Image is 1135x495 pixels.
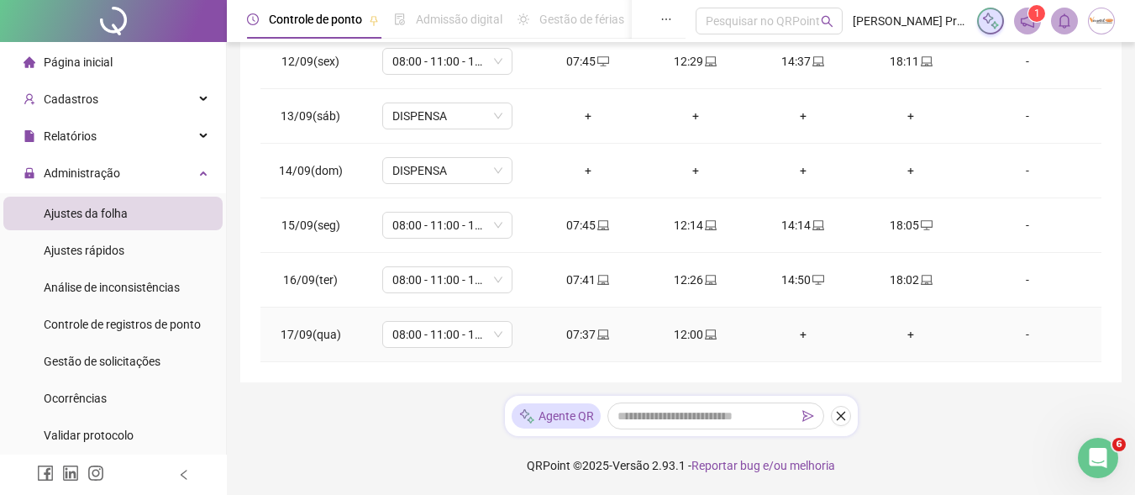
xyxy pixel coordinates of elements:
[655,52,736,71] div: 12:29
[44,429,134,442] span: Validar protocolo
[283,273,338,287] span: 16/09(ter)
[763,161,843,180] div: +
[394,13,406,25] span: file-done
[1020,13,1035,29] span: notification
[279,164,343,177] span: 14/09(dom)
[703,274,717,286] span: laptop
[655,161,736,180] div: +
[512,403,601,429] div: Agente QR
[596,329,609,340] span: laptop
[763,325,843,344] div: +
[1078,438,1118,478] iframe: Intercom live chat
[763,52,843,71] div: 14:37
[44,392,107,405] span: Ocorrências
[870,107,951,125] div: +
[24,167,35,179] span: lock
[870,216,951,234] div: 18:05
[44,129,97,143] span: Relatórios
[811,55,824,67] span: laptop
[24,93,35,105] span: user-add
[548,161,628,180] div: +
[978,216,1077,234] div: -
[853,12,967,30] span: [PERSON_NAME] Processamento de Dados
[978,107,1077,125] div: -
[978,52,1077,71] div: -
[44,55,113,69] span: Página inicial
[703,55,717,67] span: laptop
[919,274,933,286] span: laptop
[978,161,1077,180] div: -
[37,465,54,482] span: facebook
[596,55,609,67] span: desktop
[44,207,128,220] span: Ajustes da folha
[835,410,847,422] span: close
[763,107,843,125] div: +
[518,408,535,425] img: sparkle-icon.fc2bf0ac1784a2077858766a79e2daf3.svg
[1057,13,1072,29] span: bell
[655,216,736,234] div: 12:14
[416,13,502,26] span: Admissão digital
[1028,5,1045,22] sup: 1
[655,107,736,125] div: +
[539,13,624,26] span: Gestão de férias
[919,219,933,231] span: desktop
[44,166,120,180] span: Administração
[87,465,104,482] span: instagram
[369,15,379,25] span: pushpin
[178,469,190,481] span: left
[247,13,259,25] span: clock-circle
[981,12,1000,30] img: sparkle-icon.fc2bf0ac1784a2077858766a79e2daf3.svg
[392,267,502,292] span: 08:00 - 11:00 - 13:00 - 18:00
[548,52,628,71] div: 07:45
[870,161,951,180] div: +
[763,271,843,289] div: 14:50
[763,216,843,234] div: 14:14
[227,436,1135,495] footer: QRPoint © 2025 - 2.93.1 -
[596,274,609,286] span: laptop
[1112,438,1126,451] span: 6
[44,281,180,294] span: Análise de inconsistências
[802,410,814,422] span: send
[703,219,717,231] span: laptop
[518,13,529,25] span: sun
[1089,8,1114,34] img: 31496
[281,55,339,68] span: 12/09(sex)
[919,55,933,67] span: laptop
[870,52,951,71] div: 18:11
[24,130,35,142] span: file
[44,244,124,257] span: Ajustes rápidos
[548,325,628,344] div: 07:37
[811,274,824,286] span: desktop
[978,325,1077,344] div: -
[655,325,736,344] div: 12:00
[978,271,1077,289] div: -
[281,109,340,123] span: 13/09(sáb)
[62,465,79,482] span: linkedin
[596,219,609,231] span: laptop
[655,271,736,289] div: 12:26
[703,329,717,340] span: laptop
[660,13,672,25] span: ellipsis
[821,15,833,28] span: search
[392,49,502,74] span: 08:00 - 11:00 - 13:00 - 18:00
[44,318,201,331] span: Controle de registros de ponto
[548,271,628,289] div: 07:41
[44,355,160,368] span: Gestão de solicitações
[24,56,35,68] span: home
[691,459,835,472] span: Reportar bug e/ou melhoria
[269,13,362,26] span: Controle de ponto
[548,216,628,234] div: 07:45
[44,92,98,106] span: Cadastros
[870,325,951,344] div: +
[548,107,628,125] div: +
[392,213,502,238] span: 08:00 - 11:00 - 13:00 - 18:00
[281,328,341,341] span: 17/09(qua)
[281,219,340,232] span: 15/09(seg)
[1034,8,1040,19] span: 1
[392,322,502,347] span: 08:00 - 11:00 - 13:00 - 18:00
[392,103,502,129] span: DISPENSA
[392,158,502,183] span: DISPENSA
[870,271,951,289] div: 18:02
[811,219,824,231] span: laptop
[612,459,649,472] span: Versão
